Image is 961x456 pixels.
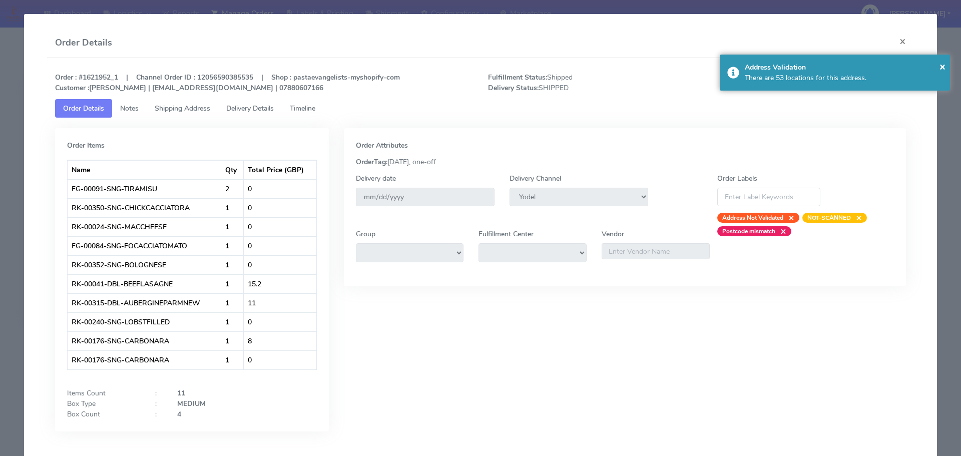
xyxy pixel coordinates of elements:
label: Group [356,229,375,239]
input: Enter Label Keywords [717,188,820,206]
td: 1 [221,198,244,217]
label: Fulfillment Center [478,229,534,239]
strong: Fulfillment Status: [488,73,547,82]
span: Order Details [63,104,104,113]
strong: Order Items [67,141,105,150]
div: : [148,398,170,409]
strong: Customer : [55,83,89,93]
strong: Address Not Validated [722,214,783,222]
span: Timeline [290,104,315,113]
strong: 11 [177,388,185,398]
td: 1 [221,331,244,350]
span: Delivery Details [226,104,274,113]
div: There are 53 locations for this address. [745,73,943,83]
button: Close [891,28,914,55]
td: 1 [221,274,244,293]
td: 0 [244,217,316,236]
td: RK-00315-DBL-AUBERGINEPARMNEW [68,293,222,312]
strong: NOT-SCANNED [807,214,851,222]
td: 1 [221,312,244,331]
label: Order Labels [717,173,757,184]
span: × [775,226,786,236]
strong: Order : #1621952_1 | Channel Order ID : 12056590385535 | Shop : pastaevangelists-myshopify-com [P... [55,73,400,93]
td: RK-00176-SNG-CARBONARA [68,331,222,350]
span: Shipped SHIPPED [480,72,697,93]
span: × [851,213,862,223]
td: 0 [244,179,316,198]
ul: Tabs [55,99,906,118]
label: Delivery Channel [510,173,561,184]
span: Shipping Address [155,104,210,113]
strong: Postcode mismatch [722,227,775,235]
div: : [148,388,170,398]
td: FG-00091-SNG-TIRAMISU [68,179,222,198]
div: Address Validation [745,62,943,73]
div: : [148,409,170,419]
td: 2 [221,179,244,198]
div: [DATE], one-off [348,157,902,167]
div: Box Count [60,409,148,419]
span: × [783,213,794,223]
strong: 4 [177,409,181,419]
button: Close [939,59,945,74]
td: 0 [244,255,316,274]
td: 1 [221,217,244,236]
strong: Delivery Status: [488,83,539,93]
div: Items Count [60,388,148,398]
label: Delivery date [356,173,396,184]
td: 0 [244,198,316,217]
td: 8 [244,331,316,350]
label: Vendor [602,229,624,239]
span: Notes [120,104,139,113]
h4: Order Details [55,36,112,50]
td: 1 [221,255,244,274]
td: 0 [244,350,316,369]
div: Box Type [60,398,148,409]
td: 1 [221,350,244,369]
td: RK-00350-SNG-CHICKCACCIATORA [68,198,222,217]
td: FG-00084-SNG-FOCACCIATOMATO [68,236,222,255]
td: RK-00352-SNG-BOLOGNESE [68,255,222,274]
strong: MEDIUM [177,399,206,408]
td: RK-00024-SNG-MACCHEESE [68,217,222,236]
td: 0 [244,236,316,255]
td: RK-00176-SNG-CARBONARA [68,350,222,369]
strong: Order Attributes [356,141,408,150]
td: 1 [221,236,244,255]
td: RK-00240-SNG-LOBSTFILLED [68,312,222,331]
th: Name [68,160,222,179]
td: RK-00041-DBL-BEEFLASAGNE [68,274,222,293]
td: 11 [244,293,316,312]
th: Total Price (GBP) [244,160,316,179]
th: Qty [221,160,244,179]
input: Enter Vendor Name [602,243,710,259]
td: 0 [244,312,316,331]
td: 1 [221,293,244,312]
td: 15.2 [244,274,316,293]
span: × [939,60,945,73]
strong: OrderTag: [356,157,387,167]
